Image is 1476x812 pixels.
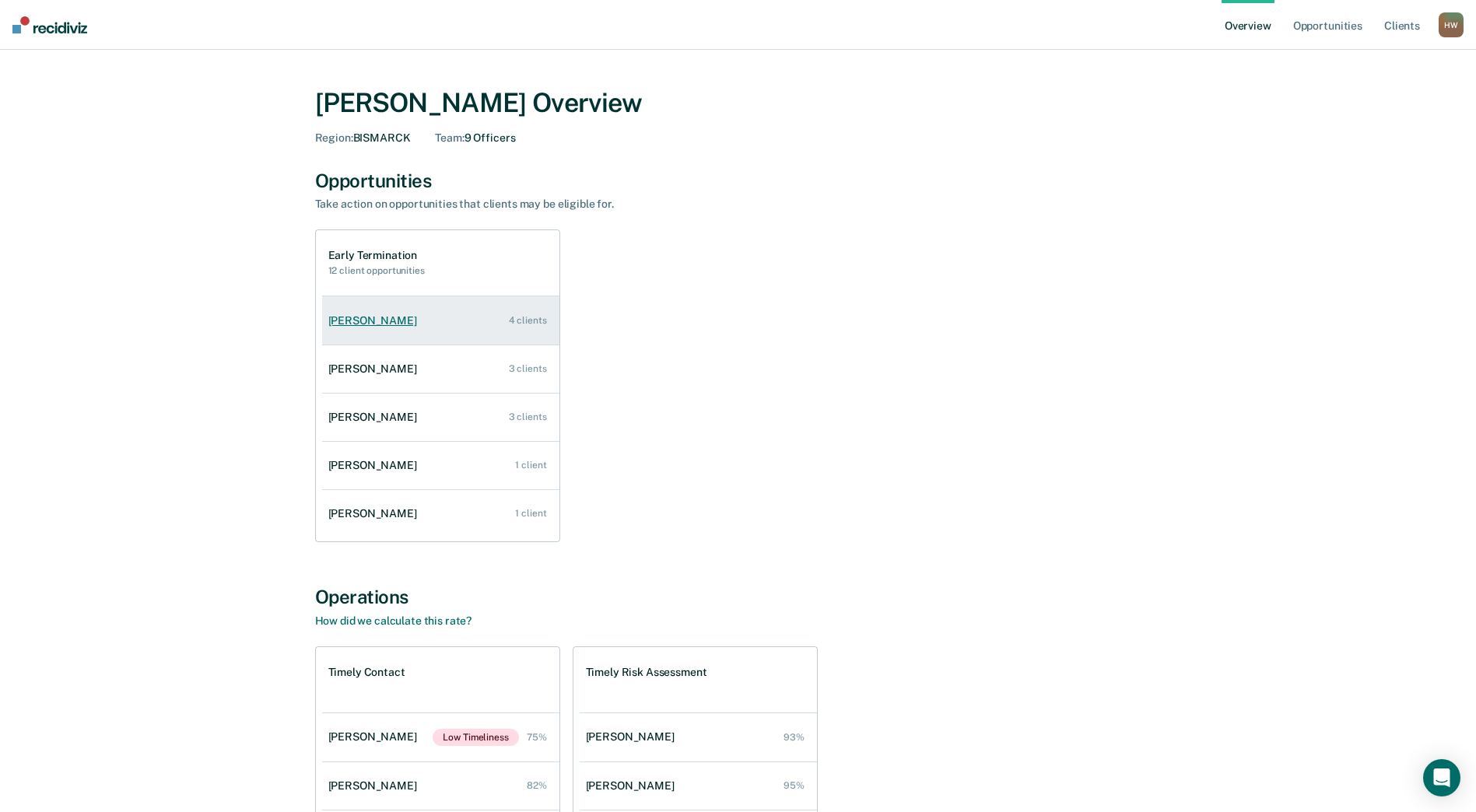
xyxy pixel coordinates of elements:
div: 1 client [515,508,546,519]
div: 93% [784,732,805,743]
a: [PERSON_NAME] 93% [580,715,817,759]
a: [PERSON_NAME] 95% [580,764,817,808]
div: H W [1439,12,1464,37]
div: Open Intercom Messenger [1423,759,1460,796]
a: [PERSON_NAME] 1 client [322,492,559,536]
div: [PERSON_NAME] [586,779,681,793]
span: Team : [435,131,464,144]
div: BISMARCK [315,131,411,145]
div: 75% [527,732,547,743]
h1: Timely Risk Assessment [586,666,707,679]
div: 4 clients [509,315,547,326]
div: 3 clients [509,363,547,374]
a: How did we calculate this rate? [315,614,472,627]
div: 3 clients [509,411,547,422]
h1: Early Termination [328,249,425,262]
div: [PERSON_NAME] [328,730,423,744]
div: 95% [784,780,805,791]
a: [PERSON_NAME] 3 clients [322,347,559,391]
div: [PERSON_NAME] [328,314,423,327]
div: Take action on opportunities that clients may be eligible for. [315,198,860,211]
img: Recidiviz [12,16,87,33]
h2: 12 client opportunities [328,265,425,276]
div: [PERSON_NAME] [328,411,423,424]
div: 1 client [515,460,546,471]
div: [PERSON_NAME] [586,730,681,744]
div: Opportunities [315,170,1162,192]
a: [PERSON_NAME]Low Timeliness 75% [322,713,559,761]
a: [PERSON_NAME] 1 client [322,443,559,488]
a: [PERSON_NAME] 3 clients [322,395,559,439]
div: [PERSON_NAME] [328,362,423,376]
a: [PERSON_NAME] 4 clients [322,299,559,343]
div: [PERSON_NAME] [328,459,423,472]
div: 82% [527,780,547,791]
a: [PERSON_NAME] 82% [322,764,559,808]
span: Region : [315,131,353,144]
h1: Timely Contact [328,666,405,679]
div: [PERSON_NAME] [328,507,423,520]
button: HW [1439,12,1464,37]
div: 9 Officers [435,131,515,145]
span: Low Timeliness [433,729,518,746]
div: [PERSON_NAME] [328,779,423,793]
div: Operations [315,586,1162,608]
div: [PERSON_NAME] Overview [315,87,1162,119]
